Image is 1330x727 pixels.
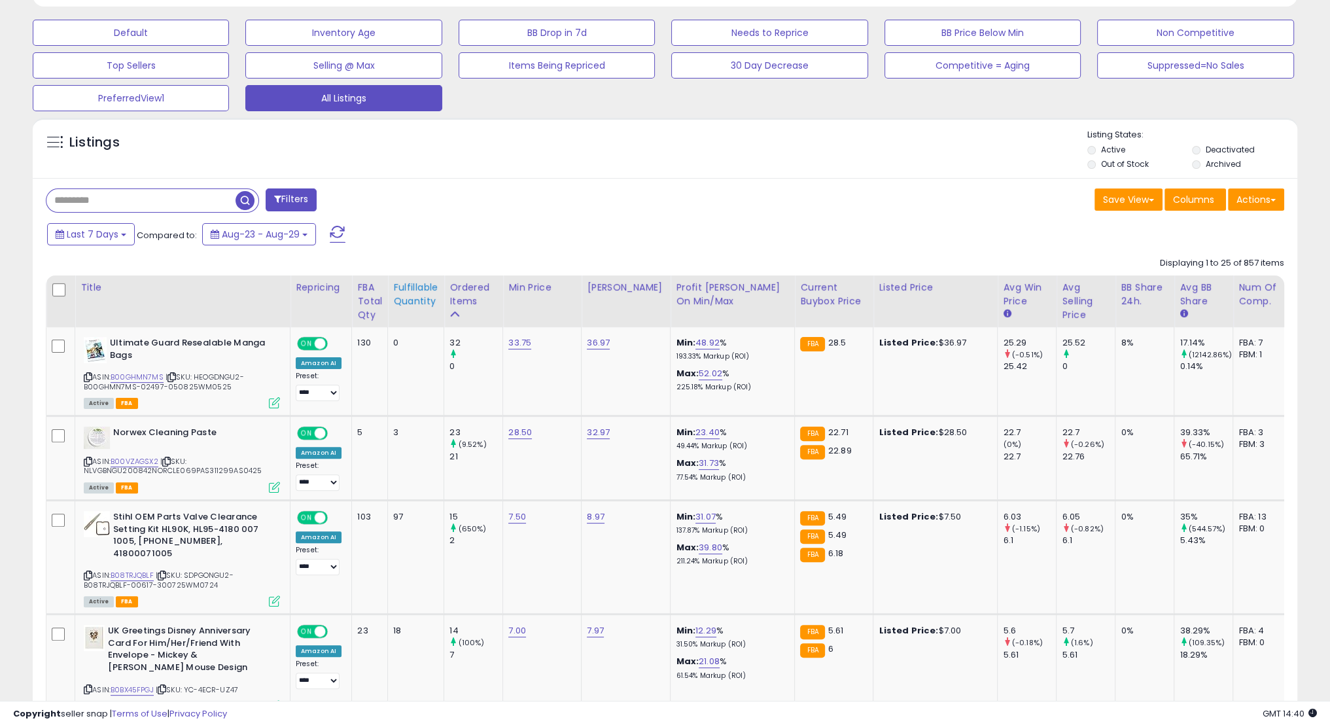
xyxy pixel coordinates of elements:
a: 21.08 [699,655,720,668]
b: Min: [676,510,695,523]
div: 6.05 [1062,511,1115,523]
small: Avg BB Share. [1180,308,1187,320]
button: Columns [1164,188,1226,211]
div: FBA: 7 [1238,337,1282,349]
div: 23 [449,427,502,438]
span: FBA [116,596,138,607]
div: FBM: 0 [1238,637,1282,648]
a: 33.75 [508,336,531,349]
div: 39.33% [1180,427,1233,438]
div: Ordered Items [449,281,497,308]
span: All listings currently available for purchase on Amazon [84,398,114,409]
div: [PERSON_NAME] [587,281,665,294]
span: All listings currently available for purchase on Amazon [84,482,114,493]
b: UK Greetings Disney Anniversary Card For Him/Her/Friend With Envelope - Mickey & [PERSON_NAME] Mo... [108,625,267,677]
span: ON [298,626,315,637]
span: | SKU: SDPGONGU2-B08TRJQBLF-00617-300725WM0724 [84,570,234,590]
div: Profit [PERSON_NAME] on Min/Max [676,281,789,308]
div: Displaying 1 to 25 of 857 items [1160,257,1284,270]
div: $36.97 [879,337,987,349]
div: % [676,625,784,649]
p: 31.50% Markup (ROI) [676,640,784,649]
p: 193.33% Markup (ROI) [676,352,784,361]
b: Listed Price: [879,336,938,349]
p: Listing States: [1087,129,1297,141]
a: B00VZAGSX2 [111,456,158,467]
a: 52.02 [699,367,722,380]
span: Aug-23 - Aug-29 [222,228,300,241]
b: Max: [676,655,699,667]
div: 22.7 [1062,427,1115,438]
small: (-0.51%) [1012,349,1043,360]
div: ASIN: [84,511,280,605]
a: Privacy Policy [169,707,227,720]
img: 41aNYnDSnJL._SL40_.jpg [84,511,110,537]
div: FBM: 1 [1238,349,1282,361]
button: Filters [266,188,317,211]
div: % [676,337,784,361]
div: 0% [1121,511,1164,523]
a: 23.40 [695,426,720,439]
div: Amazon AI [296,447,341,459]
a: 36.97 [587,336,610,349]
div: 17.14% [1180,337,1233,349]
h5: Listings [69,133,120,152]
small: (-0.82%) [1071,523,1104,534]
div: 97 [393,511,434,523]
button: Default [33,20,229,46]
a: B00GHMN7MS [111,372,164,383]
span: 28.5 [828,336,847,349]
div: 5.43% [1180,535,1233,546]
b: Max: [676,541,699,554]
b: Max: [676,367,699,380]
button: PreferredView1 [33,85,229,111]
a: 31.07 [695,510,716,523]
div: Num of Comp. [1238,281,1286,308]
div: 5.61 [1062,649,1115,661]
div: 5.7 [1062,625,1115,637]
div: Title [80,281,285,294]
button: Inventory Age [245,20,442,46]
small: FBA [800,511,824,525]
div: 5 [357,427,377,438]
div: Avg Selling Price [1062,281,1110,322]
div: 65.71% [1180,451,1233,463]
div: FBA: 4 [1238,625,1282,637]
div: 0 [1062,361,1115,372]
b: Stihl OEM Parts Valve Clearance Setting Kit HL90K, HL95-4180 007 1005, [PHONE_NUMBER], 41800071005 [113,511,272,563]
div: 6.1 [1003,535,1056,546]
small: (109.35%) [1189,637,1225,648]
b: Max: [676,457,699,469]
span: All listings currently available for purchase on Amazon [84,596,114,607]
span: OFF [326,512,347,523]
div: 130 [357,337,377,349]
div: % [676,457,784,482]
div: 25.29 [1003,337,1056,349]
span: OFF [326,338,347,349]
div: Min Price [508,281,576,294]
button: Competitive = Aging [884,52,1081,79]
label: Out of Stock [1101,158,1149,169]
small: FBA [800,643,824,658]
a: 32.97 [587,426,610,439]
small: FBA [800,427,824,441]
b: Ultimate Guard Resealable Manga Bags [110,337,269,364]
span: 6 [828,643,833,655]
small: (0%) [1003,439,1021,450]
div: 22.7 [1003,451,1056,463]
b: Norwex Cleaning Paste [113,427,272,442]
span: 22.71 [828,426,849,438]
span: OFF [326,428,347,439]
p: 137.87% Markup (ROI) [676,526,784,535]
div: 25.52 [1062,337,1115,349]
div: FBA: 3 [1238,427,1282,438]
a: 7.50 [508,510,526,523]
button: Suppressed=No Sales [1097,52,1293,79]
div: 6.03 [1003,511,1056,523]
small: FBA [800,529,824,544]
div: 5.61 [1003,649,1056,661]
button: 30 Day Decrease [671,52,867,79]
small: (-1.15%) [1012,523,1040,534]
div: 14 [449,625,502,637]
p: 77.54% Markup (ROI) [676,473,784,482]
